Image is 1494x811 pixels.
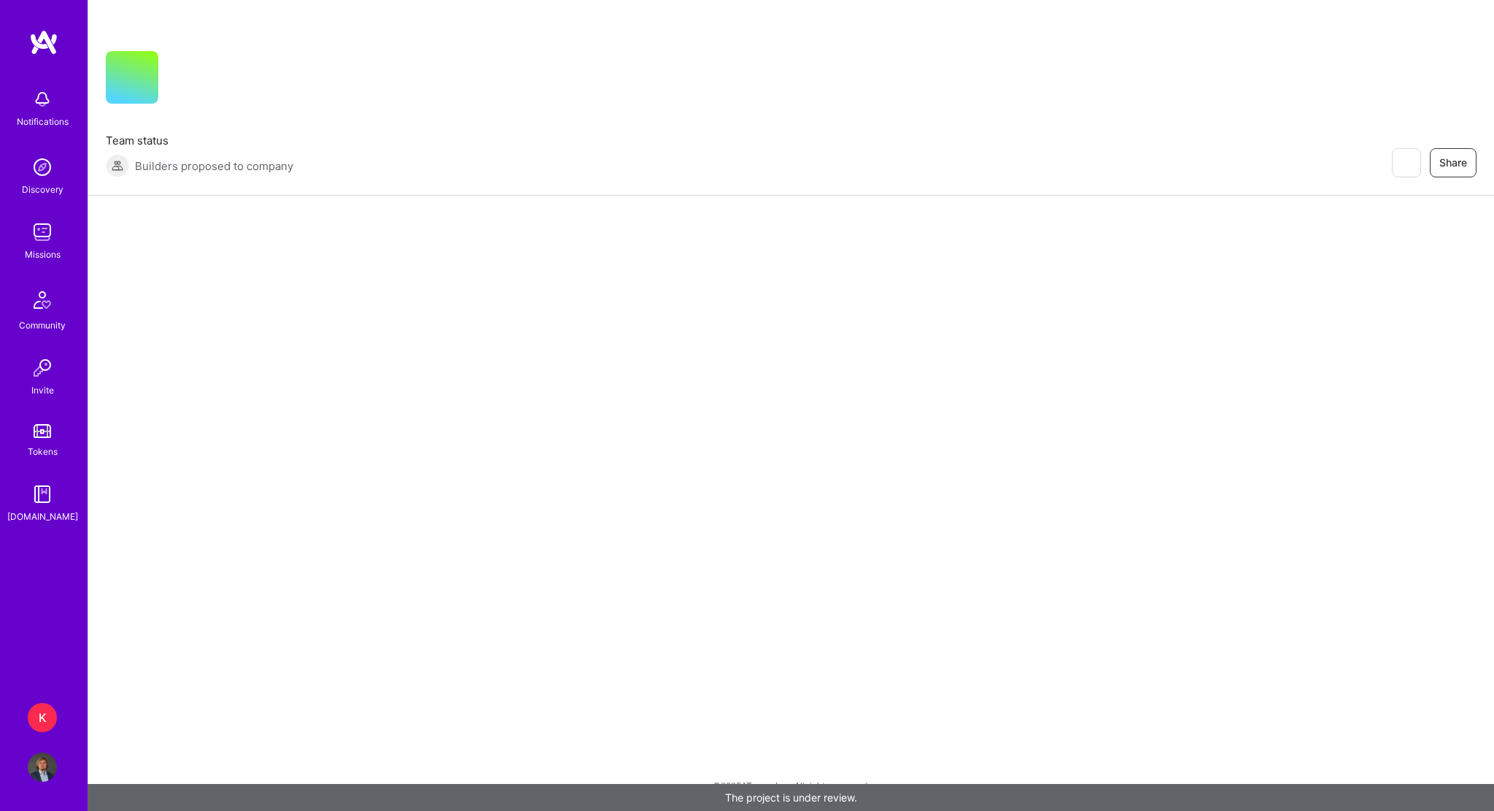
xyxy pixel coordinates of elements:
i: icon EyeClosed [1400,157,1412,169]
div: Invite [31,383,54,398]
img: Invite [28,353,57,383]
div: Notifications [17,114,69,129]
img: discovery [28,153,57,182]
img: Community [25,282,60,318]
i: icon CompanyGray [176,74,187,86]
img: logo [29,29,58,55]
img: guide book [28,480,57,509]
div: The project is under review. [88,784,1494,811]
span: Share [1439,155,1467,170]
img: User Avatar [28,753,57,782]
div: Community [19,318,66,333]
a: User Avatar [24,753,61,782]
span: Builders proposed to company [135,158,293,174]
img: Builders proposed to company [106,154,129,177]
div: Missions [25,247,61,262]
img: teamwork [28,218,57,247]
div: K [28,703,57,732]
a: K [24,703,61,732]
button: Share [1430,148,1476,177]
span: Team status [106,133,293,148]
div: [DOMAIN_NAME] [7,509,78,524]
img: tokens [34,424,51,438]
div: Discovery [22,182,63,197]
img: bell [28,85,57,114]
div: Tokens [28,444,58,459]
